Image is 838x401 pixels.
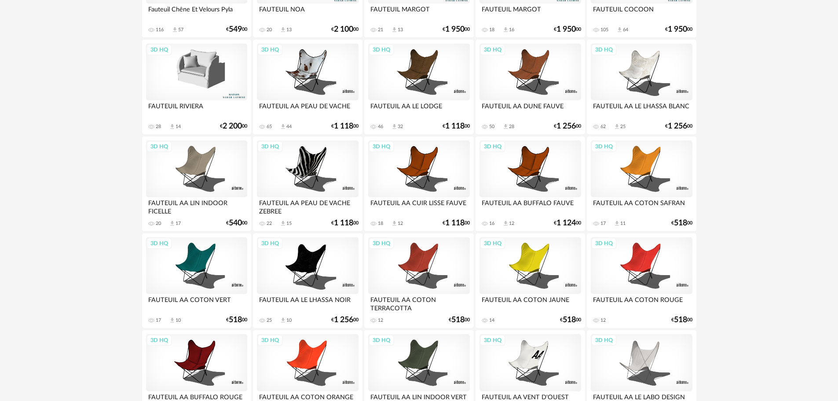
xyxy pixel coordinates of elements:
[267,317,272,324] div: 25
[378,124,383,130] div: 46
[502,26,509,33] span: Download icon
[591,335,617,346] div: 3D HQ
[668,123,687,129] span: 1 256
[267,221,272,227] div: 22
[480,335,505,346] div: 3D HQ
[614,123,620,130] span: Download icon
[229,26,242,33] span: 549
[556,123,576,129] span: 1 256
[156,27,164,33] div: 116
[600,221,606,227] div: 17
[176,317,181,324] div: 10
[591,100,692,118] div: FAUTEUIL AA LE LHASSA BLANC
[257,100,358,118] div: FAUTEUIL AA PEAU DE VACHE
[616,26,623,33] span: Download icon
[378,221,383,227] div: 18
[398,221,403,227] div: 12
[257,294,358,312] div: FAUTEUIL AA LE LHASSA NOIR
[480,44,505,55] div: 3D HQ
[479,4,581,21] div: FAUTEUIL MARGOT
[280,317,286,324] span: Download icon
[489,317,494,324] div: 14
[480,141,505,152] div: 3D HQ
[479,100,581,118] div: FAUTEUIL AA DUNE FAUVE
[368,294,469,312] div: FAUTEUIL AA COTON TERRACOTTA
[146,335,172,346] div: 3D HQ
[554,26,581,33] div: € 00
[220,123,247,129] div: € 00
[226,220,247,226] div: € 00
[169,220,176,227] span: Download icon
[267,124,272,130] div: 65
[554,220,581,226] div: € 00
[169,317,176,324] span: Download icon
[280,26,286,33] span: Download icon
[614,220,620,227] span: Download icon
[176,221,181,227] div: 17
[591,4,692,21] div: FAUTEUIL COCOON
[600,27,608,33] div: 105
[398,124,403,130] div: 32
[600,317,606,324] div: 12
[280,220,286,227] span: Download icon
[480,238,505,249] div: 3D HQ
[331,26,359,33] div: € 00
[449,317,470,323] div: € 00
[334,26,353,33] span: 2 100
[668,26,687,33] span: 1 950
[146,294,247,312] div: FAUTEUIL AA COTON VERT
[587,40,696,135] a: 3D HQ FAUTEUIL AA LE LHASSA BLANC 62 Download icon 25 €1 25600
[331,123,359,129] div: € 00
[257,197,358,215] div: FAUTEUIL AA PEAU DE VACHE ZEBREE
[369,44,394,55] div: 3D HQ
[369,141,394,152] div: 3D HQ
[253,40,362,135] a: 3D HQ FAUTEUIL AA PEAU DE VACHE 65 Download icon 44 €1 11800
[378,317,383,324] div: 12
[178,27,183,33] div: 57
[591,238,617,249] div: 3D HQ
[253,233,362,328] a: 3D HQ FAUTEUIL AA LE LHASSA NOIR 25 Download icon 10 €1 25600
[623,27,628,33] div: 64
[257,44,283,55] div: 3D HQ
[334,123,353,129] span: 1 118
[156,124,161,130] div: 28
[229,317,242,323] span: 518
[257,4,358,21] div: FAUTEUIL NOA
[489,124,494,130] div: 50
[443,123,470,129] div: € 00
[443,220,470,226] div: € 00
[286,124,292,130] div: 44
[146,4,247,21] div: Fauteuil Chêne Et Velours Pyla
[445,123,465,129] span: 1 118
[620,221,626,227] div: 11
[364,136,473,232] a: 3D HQ FAUTEUIL AA CUIR LISSE FAUVE 18 Download icon 12 €1 11800
[671,317,692,323] div: € 00
[489,27,494,33] div: 18
[253,136,362,232] a: 3D HQ FAUTEUIL AA PEAU DE VACHE ZEBREE 22 Download icon 15 €1 11800
[142,40,251,135] a: 3D HQ FAUTEUIL RIVIERA 28 Download icon 14 €2 20000
[229,220,242,226] span: 540
[445,220,465,226] span: 1 118
[267,27,272,33] div: 20
[587,233,696,328] a: 3D HQ FAUTEUIL AA COTON ROUGE 12 €51800
[368,197,469,215] div: FAUTEUIL AA CUIR LISSE FAUVE
[226,317,247,323] div: € 00
[556,220,576,226] span: 1 124
[156,317,161,324] div: 17
[334,317,353,323] span: 1 256
[489,221,494,227] div: 16
[674,220,687,226] span: 518
[280,123,286,130] span: Download icon
[665,26,692,33] div: € 00
[146,197,247,215] div: FAUTEUIL AA LIN INDOOR FICELLE
[509,124,514,130] div: 28
[556,26,576,33] span: 1 950
[146,44,172,55] div: 3D HQ
[286,317,292,324] div: 10
[364,40,473,135] a: 3D HQ FAUTEUIL AA LE LODGE 46 Download icon 32 €1 11800
[369,335,394,346] div: 3D HQ
[476,233,585,328] a: 3D HQ FAUTEUIL AA COTON JAUNE 14 €51800
[257,335,283,346] div: 3D HQ
[398,27,403,33] div: 13
[368,100,469,118] div: FAUTEUIL AA LE LODGE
